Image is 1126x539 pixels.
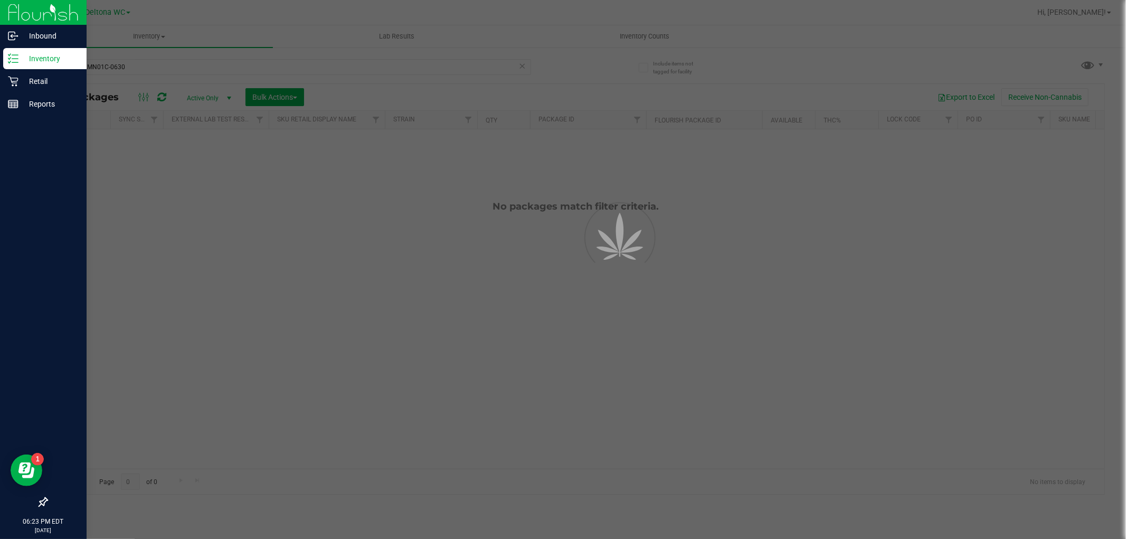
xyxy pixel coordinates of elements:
inline-svg: Reports [8,99,18,109]
iframe: Resource center unread badge [31,453,44,466]
p: Reports [18,98,82,110]
iframe: Resource center [11,455,42,486]
p: 06:23 PM EDT [5,517,82,526]
inline-svg: Inventory [8,53,18,64]
p: Inbound [18,30,82,42]
p: Inventory [18,52,82,65]
p: Retail [18,75,82,88]
p: [DATE] [5,526,82,534]
inline-svg: Retail [8,76,18,87]
inline-svg: Inbound [8,31,18,41]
